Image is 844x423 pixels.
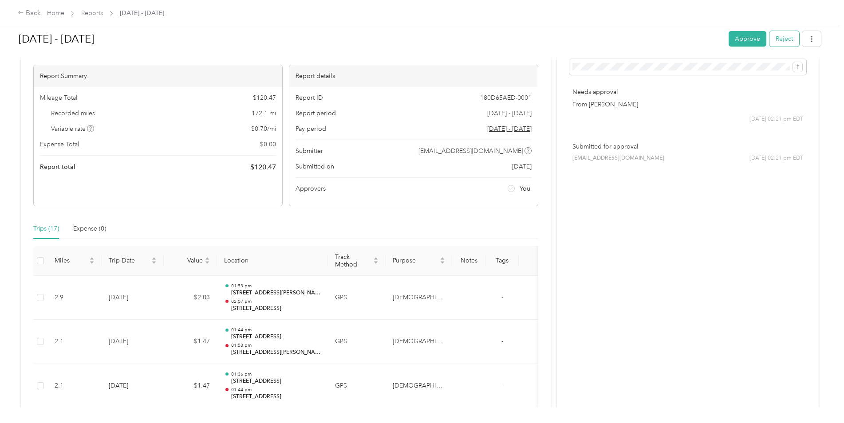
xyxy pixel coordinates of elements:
[480,93,532,102] span: 180D65AED-0001
[296,124,326,133] span: Pay period
[328,246,386,276] th: Track Method
[47,320,102,364] td: 2.1
[34,65,282,87] div: Report Summary
[231,333,321,341] p: [STREET_ADDRESS]
[47,246,102,276] th: Miles
[253,93,276,102] span: $ 120.47
[231,305,321,313] p: [STREET_ADDRESS]
[89,260,95,265] span: caret-down
[749,154,803,162] span: [DATE] 02:21 pm EDT
[164,276,217,320] td: $2.03
[102,320,164,364] td: [DATE]
[164,364,217,408] td: $1.47
[501,337,503,345] span: -
[794,373,844,423] iframe: Everlance-gr Chat Button Frame
[251,124,276,133] span: $ 0.70 / mi
[231,283,321,289] p: 01:53 pm
[386,320,452,364] td: Catholic Charities of Oswego County
[231,387,321,393] p: 01:44 pm
[171,257,203,264] span: Value
[289,65,538,87] div: Report details
[231,298,321,305] p: 02:07 pm
[55,257,87,264] span: Miles
[151,256,157,261] span: caret-up
[418,146,523,156] span: [EMAIL_ADDRESS][DOMAIN_NAME]
[47,276,102,320] td: 2.9
[205,256,210,261] span: caret-up
[328,320,386,364] td: GPS
[373,260,379,265] span: caret-down
[487,124,532,133] span: Go to pay period
[260,140,276,149] span: $ 0.00
[231,289,321,297] p: [STREET_ADDRESS][PERSON_NAME]
[452,246,485,276] th: Notes
[296,184,326,193] span: Approvers
[102,364,164,408] td: [DATE]
[572,87,803,97] p: Needs approval
[252,109,276,118] span: 172.1 mi
[102,246,164,276] th: Trip Date
[328,276,386,320] td: GPS
[296,109,336,118] span: Report period
[231,371,321,377] p: 01:36 pm
[81,9,103,17] a: Reports
[73,224,106,234] div: Expense (0)
[485,246,519,276] th: Tags
[164,320,217,364] td: $1.47
[47,9,64,17] a: Home
[572,142,803,151] p: Submitted for approval
[231,377,321,385] p: [STREET_ADDRESS]
[109,257,150,264] span: Trip Date
[572,154,664,162] span: [EMAIL_ADDRESS][DOMAIN_NAME]
[231,327,321,333] p: 01:44 pm
[729,31,766,47] button: Approve
[749,115,803,123] span: [DATE] 02:21 pm EDT
[51,124,95,133] span: Variable rate
[18,8,41,19] div: Back
[151,260,157,265] span: caret-down
[231,342,321,349] p: 01:53 pm
[40,162,75,172] span: Report total
[102,276,164,320] td: [DATE]
[164,246,217,276] th: Value
[19,28,722,50] h1: Aug 18 - 31, 2025
[40,93,77,102] span: Mileage Total
[512,162,532,171] span: [DATE]
[205,260,210,265] span: caret-down
[386,246,452,276] th: Purpose
[501,294,503,301] span: -
[217,246,328,276] th: Location
[769,31,799,47] button: Reject
[572,100,803,109] p: From [PERSON_NAME]
[250,162,276,172] span: $ 120.47
[373,256,379,261] span: caret-up
[328,364,386,408] td: GPS
[440,256,445,261] span: caret-up
[335,253,371,268] span: Track Method
[89,256,95,261] span: caret-up
[296,162,334,171] span: Submitted on
[51,109,95,118] span: Recorded miles
[120,8,164,18] span: [DATE] - [DATE]
[386,276,452,320] td: Catholic Charities of Oswego County
[231,393,321,401] p: [STREET_ADDRESS]
[231,349,321,356] p: [STREET_ADDRESS][PERSON_NAME]
[296,146,323,156] span: Submitter
[47,364,102,408] td: 2.1
[501,382,503,389] span: -
[520,184,530,193] span: You
[33,224,59,234] div: Trips (17)
[440,260,445,265] span: caret-down
[487,109,532,118] span: [DATE] - [DATE]
[386,364,452,408] td: Catholic Charities of Oswego County
[40,140,79,149] span: Expense Total
[393,257,438,264] span: Purpose
[296,93,323,102] span: Report ID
